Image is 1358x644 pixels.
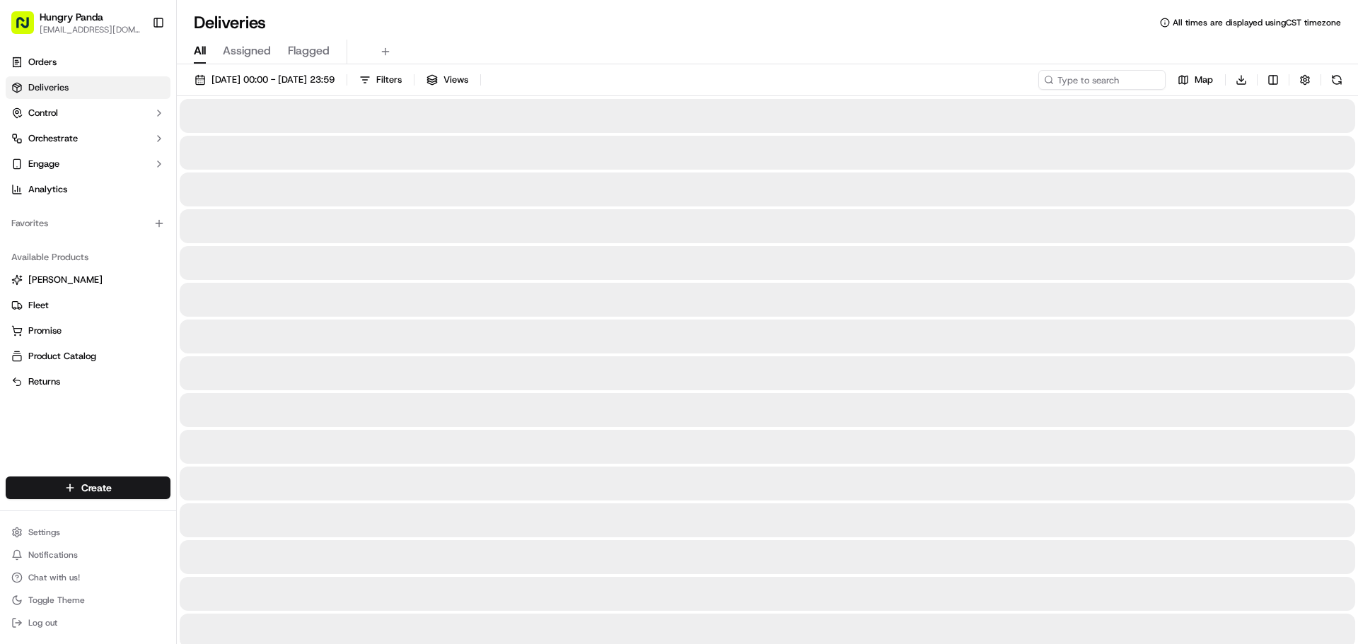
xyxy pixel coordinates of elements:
[443,74,468,86] span: Views
[1171,70,1219,90] button: Map
[194,11,266,34] h1: Deliveries
[6,178,170,201] a: Analytics
[1327,70,1347,90] button: Refresh
[11,350,165,363] a: Product Catalog
[28,324,62,337] span: Promise
[28,274,103,286] span: [PERSON_NAME]
[11,324,165,337] a: Promise
[376,74,402,86] span: Filters
[6,613,170,633] button: Log out
[28,572,80,583] span: Chat with us!
[40,24,141,35] button: [EMAIL_ADDRESS][DOMAIN_NAME]
[28,617,57,628] span: Log out
[6,320,170,342] button: Promise
[6,76,170,99] a: Deliveries
[223,42,271,59] span: Assigned
[6,590,170,610] button: Toggle Theme
[1038,70,1166,90] input: Type to search
[6,246,170,269] div: Available Products
[28,595,85,606] span: Toggle Theme
[11,375,165,388] a: Returns
[28,549,78,561] span: Notifications
[6,127,170,150] button: Orchestrate
[28,183,67,196] span: Analytics
[288,42,330,59] span: Flagged
[420,70,475,90] button: Views
[6,568,170,587] button: Chat with us!
[6,522,170,542] button: Settings
[6,102,170,124] button: Control
[11,274,165,286] a: [PERSON_NAME]
[28,158,59,170] span: Engage
[28,527,60,538] span: Settings
[194,42,206,59] span: All
[6,51,170,74] a: Orders
[6,370,170,393] button: Returns
[6,153,170,175] button: Engage
[28,81,69,94] span: Deliveries
[28,132,78,145] span: Orchestrate
[1195,74,1213,86] span: Map
[6,212,170,235] div: Favorites
[1173,17,1341,28] span: All times are displayed using CST timezone
[6,294,170,317] button: Fleet
[211,74,335,86] span: [DATE] 00:00 - [DATE] 23:59
[28,107,58,119] span: Control
[6,476,170,499] button: Create
[6,545,170,565] button: Notifications
[81,481,112,495] span: Create
[6,345,170,368] button: Product Catalog
[28,56,57,69] span: Orders
[6,269,170,291] button: [PERSON_NAME]
[353,70,408,90] button: Filters
[188,70,341,90] button: [DATE] 00:00 - [DATE] 23:59
[11,299,165,312] a: Fleet
[40,10,103,24] button: Hungry Panda
[6,6,146,40] button: Hungry Panda[EMAIL_ADDRESS][DOMAIN_NAME]
[28,299,49,312] span: Fleet
[28,375,60,388] span: Returns
[28,350,96,363] span: Product Catalog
